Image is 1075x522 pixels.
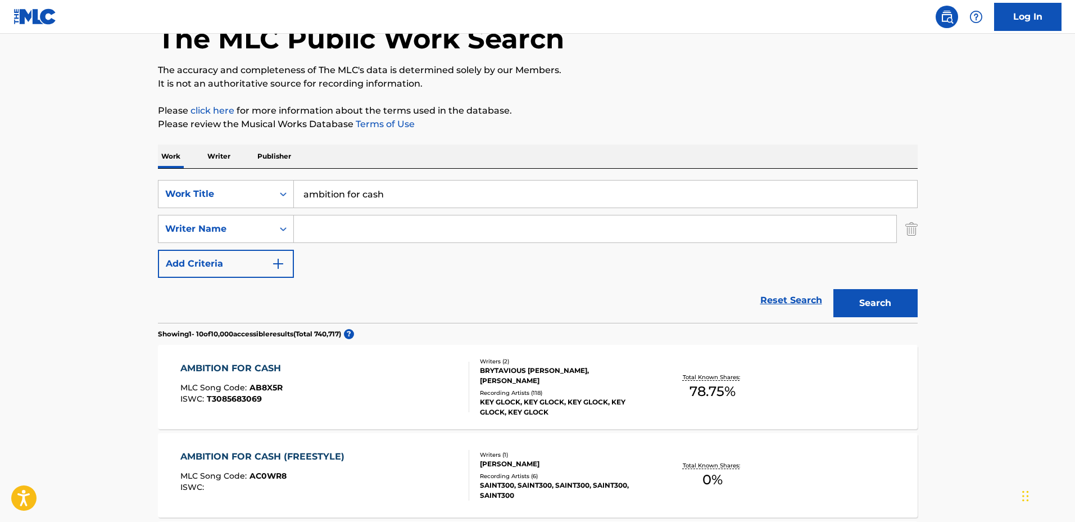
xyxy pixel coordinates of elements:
div: Help [965,6,987,28]
form: Search Form [158,180,918,323]
div: BRYTAVIOUS [PERSON_NAME], [PERSON_NAME] [480,366,650,386]
div: Writers ( 1 ) [480,451,650,459]
div: Writer Name [165,222,266,236]
div: Recording Artists ( 6 ) [480,472,650,480]
span: MLC Song Code : [180,382,250,393]
button: Add Criteria [158,250,294,278]
p: It is not an authoritative source for recording information. [158,77,918,91]
p: Please for more information about the terms used in the database. [158,104,918,118]
p: Showing 1 - 10 of 10,000 accessible results (Total 740,717 ) [158,329,341,339]
img: search [940,10,954,24]
span: ISWC : [180,482,207,492]
div: SAINT300, SAINT300, SAINT300, SAINT300, SAINT300 [480,480,650,501]
p: Please review the Musical Works Database [158,118,918,131]
button: Search [833,289,918,317]
h1: The MLC Public Work Search [158,22,564,56]
a: AMBITION FOR CASH (FREESTYLE)MLC Song Code:AC0WR8ISWC:Writers (1)[PERSON_NAME]Recording Artists (... [158,433,918,517]
iframe: Chat Widget [1019,468,1075,522]
span: ? [344,329,354,339]
span: 0 % [702,470,723,490]
p: Publisher [254,145,294,168]
div: [PERSON_NAME] [480,459,650,469]
span: AB8X5R [250,382,283,393]
img: MLC Logo [13,8,57,25]
img: help [969,10,983,24]
a: Log In [994,3,1062,31]
div: KEY GLOCK, KEY GLOCK, KEY GLOCK, KEY GLOCK, KEY GLOCK [480,397,650,417]
div: AMBITION FOR CASH [180,362,287,375]
span: MLC Song Code : [180,471,250,481]
span: ISWC : [180,394,207,404]
a: AMBITION FOR CASHMLC Song Code:AB8X5RISWC:T3085683069Writers (2)BRYTAVIOUS [PERSON_NAME], [PERSON... [158,345,918,429]
p: Total Known Shares: [683,373,743,381]
div: Work Title [165,187,266,201]
span: T3085683069 [207,394,262,404]
p: Work [158,145,184,168]
p: Writer [204,145,234,168]
img: Delete Criterion [905,215,918,243]
div: Drag [1022,479,1029,513]
p: The accuracy and completeness of The MLC's data is determined solely by our Members. [158,64,918,77]
p: Total Known Shares: [683,461,743,470]
div: AMBITION FOR CASH (FREESTYLE) [180,450,350,463]
div: Writers ( 2 ) [480,357,650,366]
a: Public Search [936,6,958,28]
span: 78.75 % [690,381,736,402]
img: 9d2ae6d4665cec9f34b9.svg [271,257,285,271]
a: Reset Search [755,288,828,313]
span: AC0WR8 [250,471,287,481]
a: Terms of Use [353,119,415,129]
div: Recording Artists ( 118 ) [480,389,650,397]
a: click here [190,105,234,116]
